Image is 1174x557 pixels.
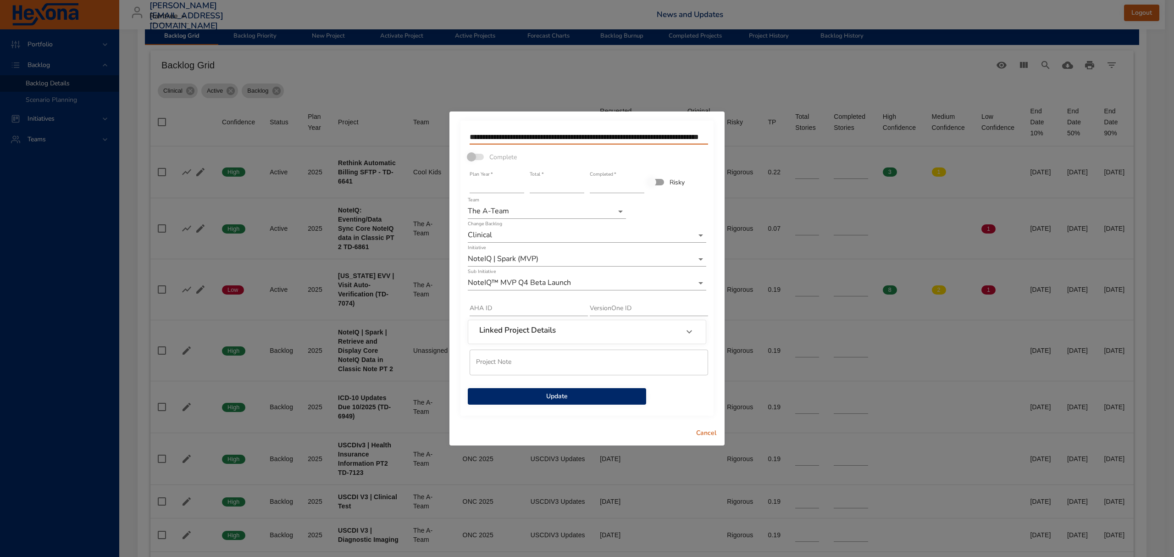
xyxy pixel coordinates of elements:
label: Team [468,198,479,203]
label: Initiative [468,245,486,251]
div: NoteIQ | Spark (MVP) [468,252,706,267]
div: Clinical [468,228,706,243]
span: Update [475,391,639,402]
h6: Linked Project Details [479,326,556,335]
label: Total [530,172,543,177]
div: The A-Team [468,204,626,219]
div: NoteIQ™ MVP Q4 Beta Launch [468,276,706,290]
label: Change Backlog [468,222,502,227]
span: Cancel [695,428,717,439]
span: Risky [670,178,685,187]
label: Sub Initiative [468,269,496,274]
button: Cancel [692,425,721,442]
div: Linked Project Details [468,320,706,343]
button: Update [468,388,646,405]
label: Plan Year [470,172,493,177]
span: Complete [489,152,517,162]
label: Completed [590,172,616,177]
